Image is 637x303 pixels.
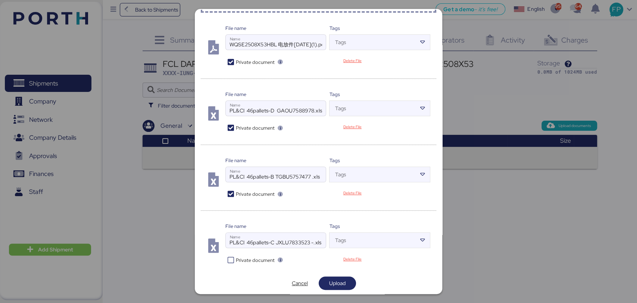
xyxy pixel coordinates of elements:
[225,223,327,230] div: File name
[226,35,326,50] input: Name
[329,157,430,164] div: Tags
[226,167,326,182] input: Name
[343,124,362,130] span: Delete File
[226,101,326,116] input: Name
[281,276,319,290] button: Cancel
[225,25,327,32] div: File name
[226,233,326,248] input: Name
[330,172,416,181] input: Tags
[236,257,275,264] span: Private document
[330,238,416,247] input: Tags
[329,279,346,288] span: Upload
[343,58,362,64] span: Delete File
[236,124,275,132] span: Private document
[319,276,356,290] button: Upload
[343,256,362,262] span: Delete File
[329,223,430,230] div: Tags
[334,254,371,264] button: Delete File
[236,191,275,198] span: Private document
[334,122,371,132] button: Delete File
[330,40,416,49] input: Tags
[334,188,371,198] button: Delete File
[334,56,371,66] button: Delete File
[225,157,327,164] div: File name
[292,279,308,288] span: Cancel
[343,190,362,196] span: Delete File
[329,25,430,32] div: Tags
[329,91,430,98] div: Tags
[330,106,416,115] input: Tags
[225,91,327,98] div: File name
[236,59,275,66] span: Private document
